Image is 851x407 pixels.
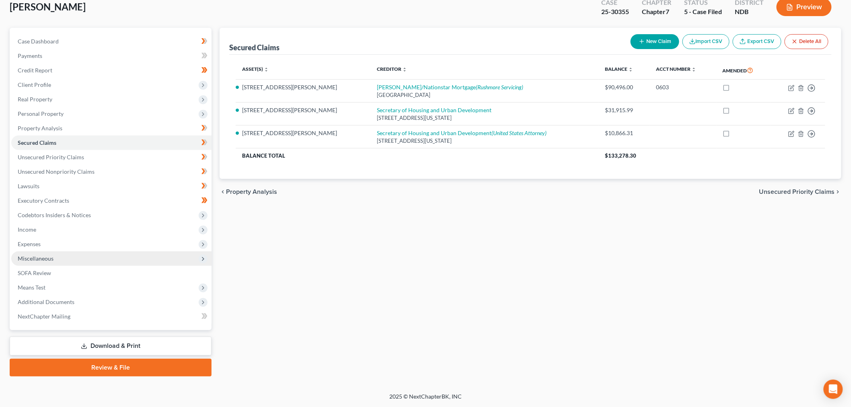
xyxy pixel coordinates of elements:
div: 2025 © NextChapterBK, INC [196,393,655,407]
span: 7 [666,8,669,15]
div: [STREET_ADDRESS][US_STATE] [377,114,592,122]
i: (Rushmore Servicing) [476,84,523,90]
span: [PERSON_NAME] [10,1,86,12]
span: Lawsuits [18,183,39,189]
button: chevron_left Property Analysis [220,189,277,195]
div: 0603 [656,83,710,91]
a: Creditor unfold_more [377,66,407,72]
i: (United States Attorney) [491,129,547,136]
a: Download & Print [10,337,212,356]
li: [STREET_ADDRESS][PERSON_NAME] [242,83,364,91]
div: [STREET_ADDRESS][US_STATE] [377,137,592,145]
div: $10,866.31 [605,129,643,137]
div: 25-30355 [601,7,629,16]
a: Asset(s) unfold_more [242,66,269,72]
th: Amended [716,61,771,80]
span: Expenses [18,240,41,247]
span: NextChapter Mailing [18,313,70,320]
a: Secretary of Housing and Urban Development(United States Attorney) [377,129,547,136]
span: Income [18,226,36,233]
span: Client Profile [18,81,51,88]
span: Real Property [18,96,52,103]
span: Executory Contracts [18,197,69,204]
li: [STREET_ADDRESS][PERSON_NAME] [242,106,364,114]
div: $90,496.00 [605,83,643,91]
button: Import CSV [682,34,730,49]
a: Property Analysis [11,121,212,136]
a: Secretary of Housing and Urban Development [377,107,491,113]
span: Payments [18,52,42,59]
div: $31,915.99 [605,106,643,114]
span: Personal Property [18,110,64,117]
span: Unsecured Nonpriority Claims [18,168,95,175]
span: Property Analysis [18,125,62,132]
div: 5 - Case Filed [684,7,722,16]
span: Case Dashboard [18,38,59,45]
a: Export CSV [733,34,781,49]
a: Unsecured Priority Claims [11,150,212,164]
span: Credit Report [18,67,52,74]
li: [STREET_ADDRESS][PERSON_NAME] [242,129,364,137]
th: Balance Total [236,148,598,163]
span: Miscellaneous [18,255,53,262]
span: Unsecured Priority Claims [18,154,84,160]
button: Unsecured Priority Claims chevron_right [759,189,841,195]
a: Payments [11,49,212,63]
i: unfold_more [692,67,697,72]
i: unfold_more [628,67,633,72]
div: Chapter [642,7,671,16]
button: Delete All [785,34,828,49]
div: Open Intercom Messenger [824,380,843,399]
a: Case Dashboard [11,34,212,49]
a: Balance unfold_more [605,66,633,72]
a: Unsecured Nonpriority Claims [11,164,212,179]
a: Lawsuits [11,179,212,193]
a: Credit Report [11,63,212,78]
a: Acct Number unfold_more [656,66,697,72]
span: $133,278.30 [605,152,636,159]
button: New Claim [631,34,679,49]
i: chevron_right [835,189,841,195]
div: [GEOGRAPHIC_DATA] [377,91,592,99]
div: Secured Claims [229,43,280,52]
div: NDB [735,7,764,16]
a: SOFA Review [11,266,212,280]
span: Codebtors Insiders & Notices [18,212,91,218]
i: unfold_more [402,67,407,72]
i: unfold_more [264,67,269,72]
a: [PERSON_NAME]/Nationstar Mortgage(Rushmore Servicing) [377,84,523,90]
span: Property Analysis [226,189,277,195]
a: Review & File [10,359,212,376]
a: Secured Claims [11,136,212,150]
span: SOFA Review [18,269,51,276]
span: Additional Documents [18,298,74,305]
a: NextChapter Mailing [11,309,212,324]
span: Secured Claims [18,139,56,146]
span: Unsecured Priority Claims [759,189,835,195]
a: Executory Contracts [11,193,212,208]
span: Means Test [18,284,45,291]
i: chevron_left [220,189,226,195]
